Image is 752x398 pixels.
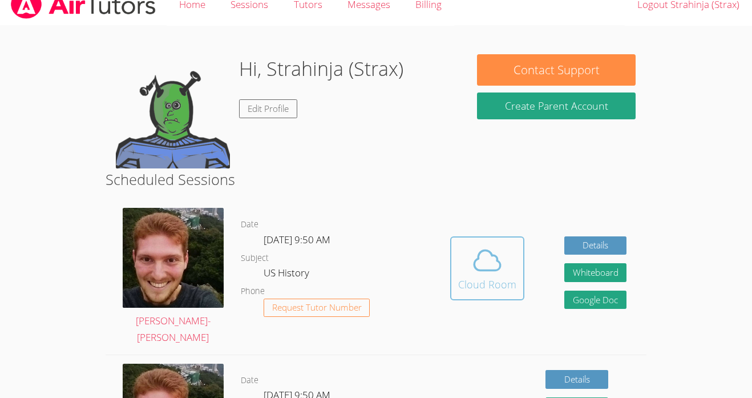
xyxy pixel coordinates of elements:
[123,208,224,308] img: avatar.png
[241,251,269,266] dt: Subject
[545,370,608,389] a: Details
[241,284,265,299] dt: Phone
[264,299,370,317] button: Request Tutor Number
[239,54,403,83] h1: Hi, Strahinja (Strax)
[264,265,312,284] dd: US History
[239,99,297,118] a: Edit Profile
[241,218,258,232] dt: Date
[450,236,524,300] button: Cloud Room
[477,93,636,119] button: Create Parent Account
[106,168,647,190] h2: Scheduled Sessions
[272,303,362,312] span: Request Tutor Number
[116,54,230,168] img: default.png
[241,373,258,388] dt: Date
[264,233,330,246] span: [DATE] 9:50 AM
[477,54,636,86] button: Contact Support
[564,263,627,282] button: Whiteboard
[458,276,516,292] div: Cloud Room
[564,291,627,309] a: Google Doc
[564,236,627,255] a: Details
[123,208,224,346] a: [PERSON_NAME]-[PERSON_NAME]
